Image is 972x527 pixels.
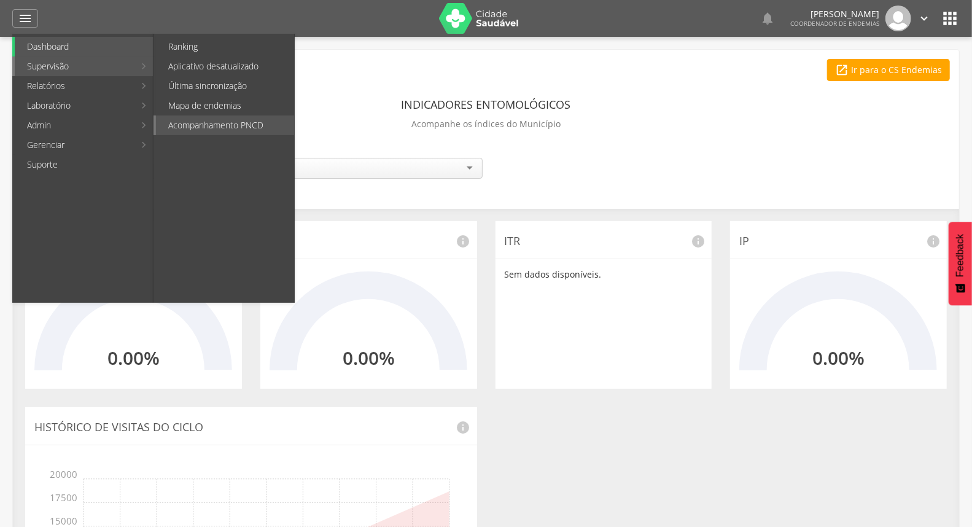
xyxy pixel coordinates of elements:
a: Gerenciar [15,135,134,155]
a: Dashboard [15,37,153,57]
header: Indicadores Entomológicos [402,93,571,115]
h2: 0.00% [107,348,160,368]
h2: 0.00% [343,348,395,368]
span: 17500 [59,479,77,502]
i:  [917,12,931,25]
i:  [835,63,849,77]
a: Supervisão [15,57,134,76]
i:  [940,9,960,28]
p: IP [739,233,938,249]
a: Última sincronização [156,76,294,96]
i:  [18,11,33,26]
span: 15000 [59,502,77,526]
a: Ir para o CS Endemias [827,59,950,81]
i:  [760,11,775,26]
p: Acompanhe os índices do Município [411,115,561,133]
p: Sem dados disponíveis. [505,268,703,281]
i: info [691,234,706,249]
p: [PERSON_NAME] [790,10,879,18]
a: Mapa de endemias [156,96,294,115]
h2: 0.00% [812,348,865,368]
p: ITR [505,233,703,249]
a:  [760,6,775,31]
a: Relatórios [15,76,134,96]
a: Admin [15,115,134,135]
a: Laboratório [15,96,134,115]
span: Feedback [955,234,966,277]
p: IRP [270,233,468,249]
p: Histórico de Visitas do Ciclo [34,420,468,435]
i: info [456,420,471,435]
button: Feedback - Mostrar pesquisa [949,222,972,305]
a:  [917,6,931,31]
a:  [12,9,38,28]
a: Ranking [156,37,294,57]
a: Acompanhamento PNCD [156,115,294,135]
i: info [926,234,941,249]
span: 20000 [59,461,77,479]
a: Suporte [15,155,153,174]
i: info [456,234,471,249]
a: Aplicativo desatualizado [156,57,294,76]
span: Coordenador de Endemias [790,19,879,28]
